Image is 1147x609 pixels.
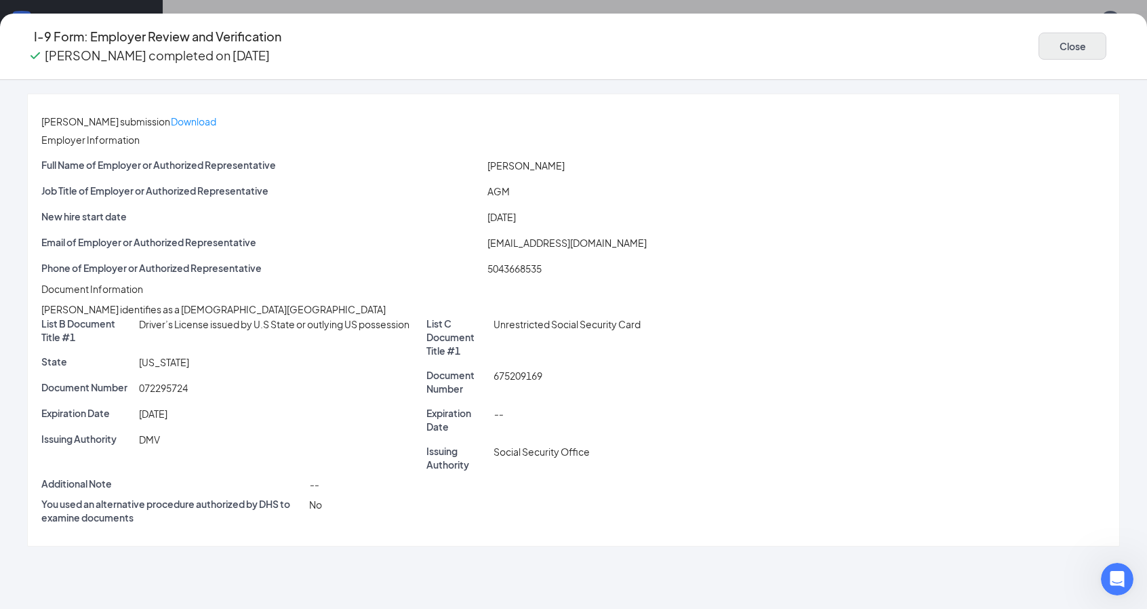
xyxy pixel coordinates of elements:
[45,46,270,65] p: [PERSON_NAME] completed on [DATE]
[41,497,304,524] p: You used an alternative procedure authorized by DHS to examine documents
[494,370,542,382] span: 675209169
[170,111,217,132] button: Download
[27,174,197,199] strong: You will be notified here and by email
[494,318,641,330] span: Unrestricted Social Security Card
[1101,563,1133,595] iframe: Intercom live chat
[60,7,214,30] h1: Support RequestCase
[14,389,258,404] div: Case
[171,114,216,129] p: Download
[487,262,542,275] span: 5043668535
[14,332,37,342] strong: Title
[41,132,140,147] span: Employer Information
[14,300,258,314] p: #35861318
[487,159,565,172] span: [PERSON_NAME]
[139,382,188,394] span: 072295724
[9,5,35,31] button: go back
[14,98,258,113] div: In progress • 41m ago
[27,47,43,64] svg: Checkmark
[14,242,74,253] strong: Ticket Type
[14,255,258,269] p: Support Request
[41,317,134,344] p: List B Document Title #1
[41,261,482,275] p: Phone of Employer or Authorized Representative
[27,201,228,215] p: [EMAIL_ADDRESS][DOMAIN_NAME]
[139,318,409,330] span: Driver’s License issued by U.S State or outlying US possession
[309,478,319,490] span: --
[487,237,647,249] span: [EMAIL_ADDRESS][DOMAIN_NAME]
[41,235,482,249] p: Email of Employer or Authorized Representative
[14,345,258,359] p: Support RequestCase
[1039,33,1106,60] button: Close
[41,355,134,368] p: State
[238,6,262,31] div: Close
[426,444,488,471] p: Issuing Authority
[494,408,503,420] span: --
[426,368,488,395] p: Document Number
[139,433,160,446] span: DMV
[41,380,134,394] p: Document Number
[34,27,281,46] h4: I-9 Form: Employer Review and Verification
[41,432,134,446] p: Issuing Authority
[487,211,516,223] span: [DATE]
[41,115,170,127] span: [PERSON_NAME] submission
[114,48,157,92] img: Profile image for Chloe
[41,281,143,296] span: Document Information
[487,185,510,197] span: AGM
[139,408,167,420] span: [DATE]
[426,406,488,433] p: Expiration Date
[41,184,482,197] p: Job Title of Employer or Authorized Representative
[494,446,590,458] span: Social Security Office
[426,317,488,357] p: List C Document Title #1
[139,356,189,368] span: [US_STATE]
[41,477,304,490] p: Additional Note
[41,303,386,315] span: [PERSON_NAME] identifies as a [DEMOGRAPHIC_DATA][GEOGRAPHIC_DATA]
[14,287,60,298] strong: Ticket ID
[309,498,322,511] span: No
[14,376,75,387] strong: Description
[41,406,134,420] p: Expiration Date
[41,158,482,172] p: Full Name of Employer or Authorized Representative
[41,210,482,223] p: New hire start date
[14,115,258,130] p: [PERSON_NAME] is working on this!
